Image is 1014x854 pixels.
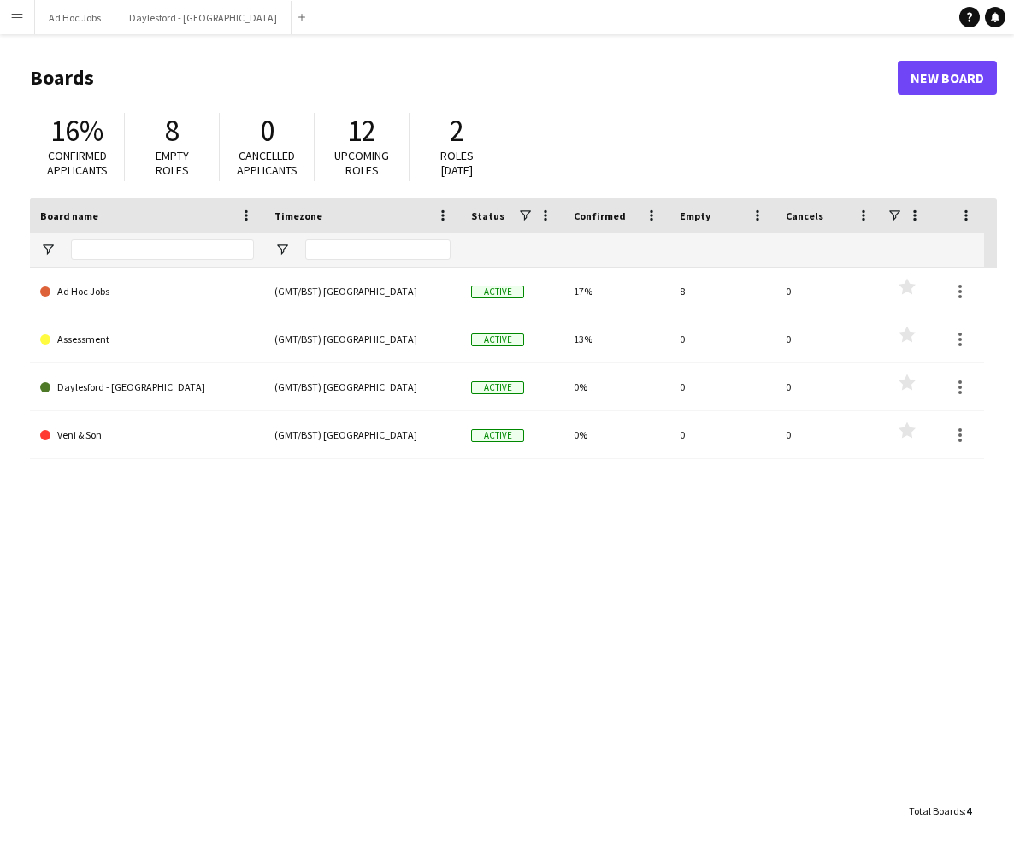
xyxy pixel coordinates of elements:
div: (GMT/BST) [GEOGRAPHIC_DATA] [264,411,461,458]
span: Status [471,209,504,222]
span: 0 [260,112,274,150]
div: (GMT/BST) [GEOGRAPHIC_DATA] [264,268,461,315]
a: Ad Hoc Jobs [40,268,254,315]
div: 17% [563,268,669,315]
div: : [909,794,971,827]
div: 0 [775,363,881,410]
button: Open Filter Menu [40,242,56,257]
input: Timezone Filter Input [305,239,451,260]
input: Board name Filter Input [71,239,254,260]
div: 8 [669,268,775,315]
div: 0% [563,411,669,458]
a: New Board [898,61,997,95]
span: Active [471,333,524,346]
span: Active [471,286,524,298]
span: 12 [347,112,376,150]
span: 16% [50,112,103,150]
button: Daylesford - [GEOGRAPHIC_DATA] [115,1,292,34]
span: Active [471,381,524,394]
span: Cancels [786,209,823,222]
span: 8 [165,112,180,150]
button: Ad Hoc Jobs [35,1,115,34]
div: 13% [563,315,669,362]
h1: Boards [30,65,898,91]
span: Cancelled applicants [237,148,298,178]
a: Daylesford - [GEOGRAPHIC_DATA] [40,363,254,411]
div: (GMT/BST) [GEOGRAPHIC_DATA] [264,315,461,362]
span: 4 [966,804,971,817]
span: Confirmed applicants [47,148,108,178]
span: Board name [40,209,98,222]
span: Empty roles [156,148,189,178]
div: (GMT/BST) [GEOGRAPHIC_DATA] [264,363,461,410]
span: Timezone [274,209,322,222]
a: Assessment [40,315,254,363]
span: Empty [680,209,710,222]
div: 0 [775,268,881,315]
span: Total Boards [909,804,964,817]
div: 0 [669,411,775,458]
span: Upcoming roles [334,148,389,178]
div: 0% [563,363,669,410]
button: Open Filter Menu [274,242,290,257]
div: 0 [669,315,775,362]
div: 0 [775,411,881,458]
a: Veni & Son [40,411,254,459]
span: Roles [DATE] [440,148,474,178]
div: 0 [669,363,775,410]
div: 0 [775,315,881,362]
span: Confirmed [574,209,626,222]
span: 2 [450,112,464,150]
span: Active [471,429,524,442]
